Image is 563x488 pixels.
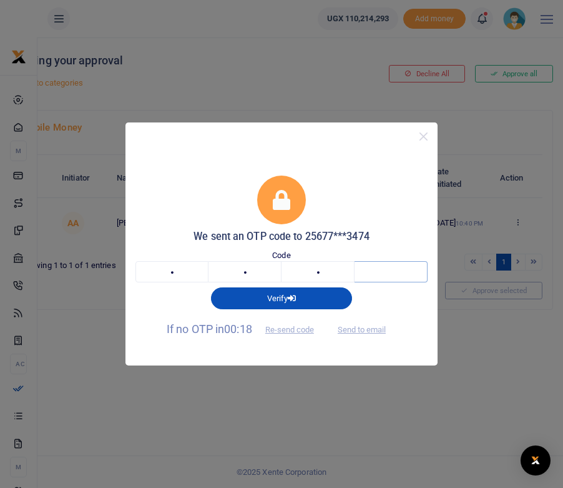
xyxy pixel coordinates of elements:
span: 00:18 [224,322,252,336]
h5: We sent an OTP code to 25677***3474 [135,231,428,243]
button: Verify [211,287,352,309]
div: Open Intercom Messenger [521,446,551,476]
label: Code [272,249,290,262]
span: If no OTP in [167,322,325,336]
button: Close [414,127,433,146]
